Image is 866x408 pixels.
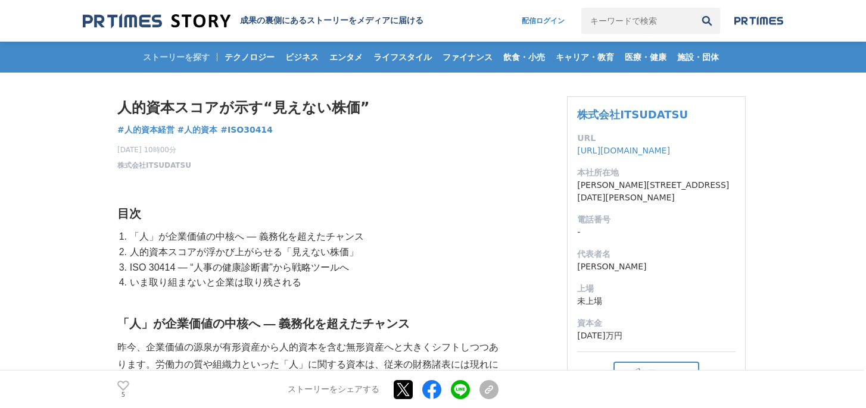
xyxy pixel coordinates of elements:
[577,283,736,295] dt: 上場
[220,124,273,135] span: #ISO30414
[577,214,736,226] dt: 電話番号
[117,145,191,155] span: [DATE] 10時00分
[577,248,736,261] dt: 代表者名
[438,52,497,62] span: ファイナンス
[620,52,671,62] span: 医療・健康
[577,226,736,238] dd: -
[117,339,499,407] p: 昨今、企業価値の源泉が有形資産から人的資本を含む無形資産へと大きくシフトしつつあります。労働力の質や組織力といった「人」に関する資本は、従来の財務諸表には現れにくいものの、企業の将来価値を左右す...
[281,52,323,62] span: ビジネス
[83,13,230,29] img: 成果の裏側にあるストーリーをメディアに届ける
[438,42,497,73] a: ファイナンス
[83,13,423,29] a: 成果の裏側にあるストーリーをメディアに届ける 成果の裏側にあるストーリーをメディアに届ける
[734,16,783,26] img: prtimes
[577,317,736,329] dt: 資本金
[620,42,671,73] a: 医療・健康
[127,260,499,275] li: ISO 30414 ― “人事の健康診断書”から戦略ツールへ
[577,295,736,307] dd: 未上場
[694,8,720,34] button: 検索
[577,146,670,155] a: [URL][DOMAIN_NAME]
[117,392,129,398] p: 5
[240,15,423,26] h2: 成果の裏側にあるストーリーをメディアに届ける
[551,52,619,62] span: キャリア・教育
[220,124,273,136] a: #ISO30414
[127,244,499,260] li: 人的資本スコアが浮かび上がらせる「見えない株価」
[499,52,550,62] span: 飲食・小売
[577,167,736,179] dt: 本社所在地
[581,8,694,34] input: キーワードで検索
[117,124,175,135] span: #人的資本経営
[177,124,218,136] a: #人的資本
[117,96,499,119] h1: 人的資本スコアが示す“見えない株価”
[127,275,499,290] li: いま取り組まないと企業は取り残される
[551,42,619,73] a: キャリア・教育
[672,52,724,62] span: 施設・団体
[510,8,577,34] a: 配信ログイン
[281,42,323,73] a: ビジネス
[177,124,218,135] span: #人的資本
[117,207,141,220] strong: 目次
[288,384,379,395] p: ストーリーをシェアする
[220,42,279,73] a: テクノロジー
[117,124,175,136] a: #人的資本経営
[369,52,437,62] span: ライフスタイル
[369,42,437,73] a: ライフスタイル
[325,52,367,62] span: エンタメ
[577,132,736,145] dt: URL
[220,52,279,62] span: テクノロジー
[672,42,724,73] a: 施設・団体
[117,160,191,171] a: 株式会社ITSUDATSU
[127,229,499,244] li: 「人」が企業価値の中核へ ― 義務化を超えたチャンス
[577,108,688,121] a: 株式会社ITSUDATSU
[577,329,736,342] dd: [DATE]万円
[577,261,736,273] dd: [PERSON_NAME]
[577,179,736,204] dd: [PERSON_NAME][STREET_ADDRESS][DATE][PERSON_NAME]
[499,42,550,73] a: 飲食・小売
[325,42,367,73] a: エンタメ
[117,317,410,330] strong: 「人」が企業価値の中核へ ― 義務化を超えたチャンス
[613,362,699,384] button: フォロー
